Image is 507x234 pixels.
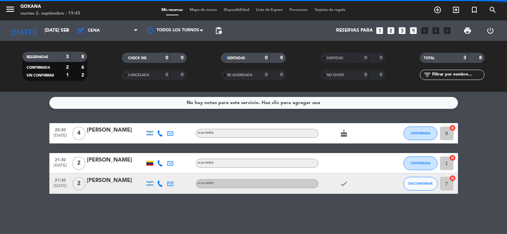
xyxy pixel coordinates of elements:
span: RE AGENDADA [227,73,252,77]
span: NO SHOW [327,73,344,77]
span: CANCELADA [128,73,149,77]
span: CONFIRMADA [410,131,430,135]
button: CONFIRMADA [403,156,438,170]
span: SIN CONFIRMAR [408,182,432,185]
span: A LA CARTA [198,162,213,164]
strong: 0 [181,55,185,60]
i: turned_in_not [470,6,478,14]
i: cancel [449,124,456,131]
i: add_circle_outline [433,6,442,14]
button: menu [5,4,15,17]
strong: 0 [380,55,384,60]
div: LOG OUT [479,20,502,41]
strong: 0 [280,72,284,77]
span: CONFIRMADA [410,161,430,165]
i: looks_two [386,26,395,35]
span: SERVIDAS [327,56,343,60]
strong: 8 [81,54,85,59]
input: Filtrar por nombre... [431,71,484,79]
i: cancel [449,154,456,161]
button: SIN CONFIRMAR [403,177,438,190]
strong: 0 [364,55,367,60]
span: 4 [72,127,85,140]
span: SIN CONFIRMAR [27,74,54,77]
i: exit_to_app [452,6,460,14]
span: [DATE] [52,163,69,171]
strong: 0 [265,72,268,77]
strong: 2 [66,65,69,70]
span: 21:30 [52,176,69,184]
span: CONFIRMADA [27,66,50,69]
strong: 0 [380,72,384,77]
div: No hay notas para este servicio. Haz clic para agregar una [187,99,320,107]
span: [DATE] [52,184,69,191]
div: [PERSON_NAME] [87,156,145,165]
span: Mis reservas [158,8,186,12]
span: 2 [72,177,85,190]
strong: 0 [181,72,185,77]
strong: 3 [463,55,466,60]
strong: 0 [165,55,168,60]
span: Reservas para [336,28,373,33]
span: Pre-acceso [286,8,311,12]
span: TOTAL [424,56,434,60]
i: check [340,180,348,188]
i: filter_list [423,71,431,79]
i: looks_5 [420,26,429,35]
span: Mapa de mesas [186,8,220,12]
i: looks_4 [409,26,418,35]
button: CONFIRMADA [403,127,438,140]
span: print [463,27,472,35]
strong: 0 [265,55,268,60]
i: looks_3 [398,26,407,35]
strong: 0 [280,55,284,60]
div: [PERSON_NAME] [87,126,145,135]
i: looks_6 [431,26,440,35]
div: GOKANA [20,3,80,10]
span: 21:30 [52,155,69,163]
div: martes 2. septiembre - 19:45 [20,10,80,17]
span: A LA CARTA [198,182,213,185]
span: CHECK INS [128,56,147,60]
span: Disponibilidad [220,8,253,12]
div: [PERSON_NAME] [87,176,145,185]
strong: 3 [66,54,69,59]
i: looks_one [375,26,384,35]
span: 2 [72,156,85,170]
span: Cena [88,28,100,33]
i: cancel [449,175,456,182]
i: search [489,6,497,14]
i: cake [340,129,348,137]
strong: 8 [479,55,483,60]
strong: 6 [81,65,85,70]
i: menu [5,4,15,14]
i: [DATE] [5,23,41,38]
i: add_box [443,26,451,35]
strong: 0 [165,72,168,77]
span: A LA CARTA [198,132,213,134]
span: [DATE] [52,133,69,141]
span: pending_actions [215,27,223,35]
span: RESERVADAS [27,55,48,59]
i: power_settings_new [486,27,494,35]
strong: 1 [66,73,69,78]
span: Lista de Espera [253,8,286,12]
span: 20:30 [52,126,69,133]
strong: 2 [81,73,85,78]
span: SENTADAS [227,56,245,60]
strong: 0 [364,72,367,77]
span: Tarjetas de regalo [311,8,349,12]
i: arrow_drop_down [63,27,72,35]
